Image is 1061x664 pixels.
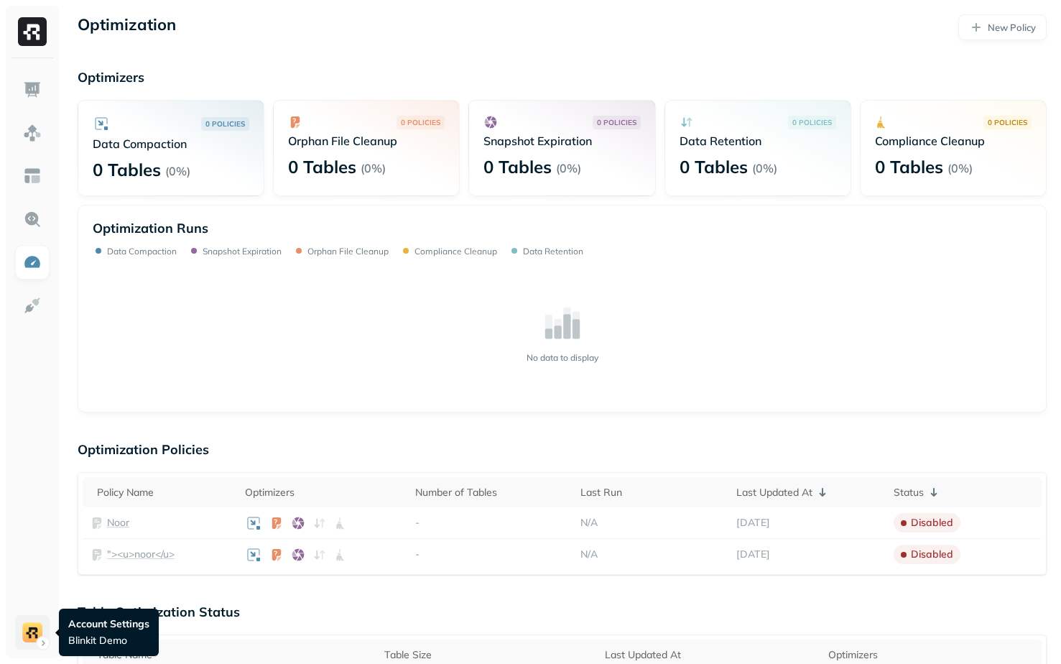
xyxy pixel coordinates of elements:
[97,484,231,501] div: Policy Name
[361,161,386,175] p: ( 0% )
[680,134,836,148] p: Data Retention
[414,246,497,257] p: Compliance Cleanup
[988,21,1036,34] p: New Policy
[307,246,389,257] p: Orphan File Cleanup
[205,119,245,129] p: 0 POLICIES
[23,210,42,229] img: Query Explorer
[483,134,640,148] p: Snapshot Expiration
[483,155,552,178] p: 0 Tables
[680,155,748,178] p: 0 Tables
[23,124,42,142] img: Assets
[911,516,953,530] p: disabled
[78,14,176,40] p: Optimization
[18,17,47,46] img: Ryft
[97,646,370,663] div: Table Name
[93,137,249,151] p: Data Compaction
[78,69,1047,86] p: Optimizers
[580,548,598,561] span: N/A
[605,646,814,663] div: Last Updated At
[68,617,149,631] p: Account Settings
[245,484,400,501] div: Optimizers
[93,220,208,236] p: Optimization Runs
[792,117,832,128] p: 0 POLICIES
[875,155,943,178] p: 0 Tables
[23,296,42,315] img: Integrations
[988,117,1027,128] p: 0 POLICIES
[107,246,177,257] p: Data Compaction
[597,117,636,128] p: 0 POLICIES
[523,246,583,257] p: Data Retention
[93,158,161,181] p: 0 Tables
[78,604,1047,620] p: Table Optimization Status
[384,646,590,663] div: Table Size
[752,161,777,175] p: ( 0% )
[288,134,445,148] p: Orphan File Cleanup
[23,80,42,99] img: Dashboard
[527,352,598,363] p: No data to display
[107,516,129,530] a: Noor
[736,484,879,501] div: Last Updated At
[22,622,42,642] img: Blinkit Demo
[23,167,42,185] img: Asset Explorer
[415,484,567,501] div: Number of Tables
[165,164,190,178] p: ( 0% )
[556,161,581,175] p: ( 0% )
[68,634,149,647] p: Blinkit Demo
[401,117,440,128] p: 0 POLICIES
[958,14,1047,40] a: New Policy
[78,441,1047,458] p: Optimization Policies
[107,548,175,561] a: "><u>noor</u>
[415,548,567,561] p: -
[415,516,567,530] p: -
[948,161,973,175] p: ( 0% )
[875,134,1032,148] p: Compliance Cleanup
[736,516,770,530] span: [DATE]
[23,253,42,272] img: Optimization
[828,646,1034,663] div: Optimizers
[894,484,1034,501] div: Status
[911,548,953,561] p: disabled
[288,155,356,178] p: 0 Tables
[736,548,770,561] span: [DATE]
[580,516,598,530] span: N/A
[580,484,721,501] div: Last Run
[203,246,282,257] p: Snapshot Expiration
